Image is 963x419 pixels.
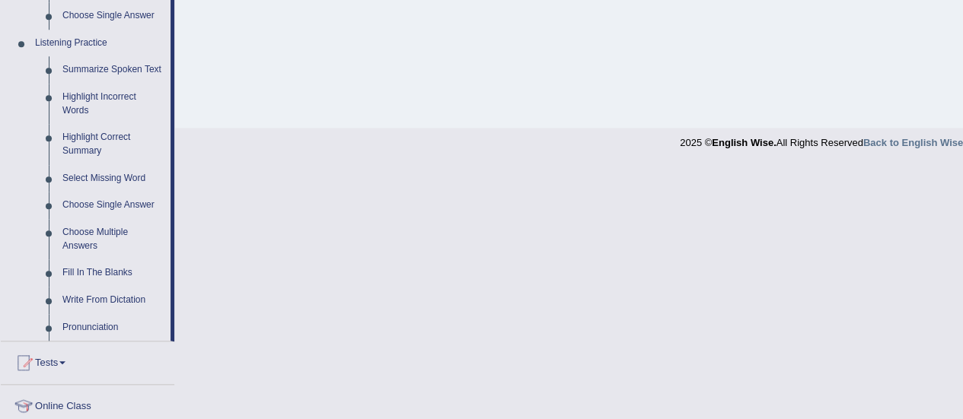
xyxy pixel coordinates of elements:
[680,128,963,150] div: 2025 © All Rights Reserved
[56,219,171,259] a: Choose Multiple Answers
[56,2,171,30] a: Choose Single Answer
[863,137,963,148] a: Back to English Wise
[28,30,171,57] a: Listening Practice
[56,84,171,124] a: Highlight Incorrect Words
[56,287,171,314] a: Write From Dictation
[56,192,171,219] a: Choose Single Answer
[56,56,171,84] a: Summarize Spoken Text
[712,137,776,148] strong: English Wise.
[56,259,171,287] a: Fill In The Blanks
[56,124,171,164] a: Highlight Correct Summary
[1,341,174,379] a: Tests
[56,165,171,192] a: Select Missing Word
[56,314,171,341] a: Pronunciation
